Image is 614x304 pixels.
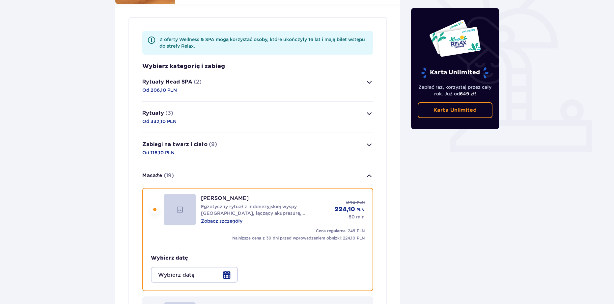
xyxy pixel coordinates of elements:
[151,254,188,262] p: Wybierz datę
[201,203,329,216] p: Egzotyczny rytuał z indonezyjskiej wyspy [GEOGRAPHIC_DATA], łączący akupresurę, refleksoterapię, ...
[356,207,365,213] p: PLN
[429,19,481,57] img: Dwie karty całoroczne do Suntago z napisem 'UNLIMITED RELAX', na białym tle z tropikalnymi liśćmi...
[142,172,162,179] p: Masaże
[346,199,355,206] p: 249
[335,206,355,214] p: 224,10
[142,70,373,101] button: Rytuały Head SPA(2)Od 206,10 PLN
[159,36,368,49] div: Z oferty Wellness & SPA mogą korzystać osoby, które ukończyły 16 lat i mają bilet wstępu do stref...
[201,195,249,201] p: [PERSON_NAME]
[460,91,475,96] span: 649 zł
[164,194,196,225] img: image_generic.62784ef115299962887ee869e7b6e183.svg
[357,200,365,206] span: PLN
[142,110,164,117] p: Rytuały
[316,228,365,234] p: Cena regularna: 249 PLN
[418,102,493,118] a: Karta Unlimited
[142,133,373,164] button: Zabiegi na twarz i ciało(9)Od 116,10 PLN
[142,149,175,156] p: Od 116,10 PLN
[142,141,208,148] p: Zabiegi na twarz i ciało
[421,67,489,79] p: Karta Unlimited
[142,87,177,93] p: Od 206,10 PLN
[201,218,242,224] p: Zobacz szczegóły
[164,172,174,179] p: (19)
[142,118,177,125] p: Od 332,10 PLN
[142,63,225,70] p: Wybierz kategorię i zabieg
[232,235,365,241] p: Najniższa cena z 30 dni przed wprowadzeniem obniżki: 224,10 PLN
[433,107,477,114] p: Karta Unlimited
[142,164,373,188] button: Masaże(19)
[418,84,493,97] p: Zapłać raz, korzystaj przez cały rok. Już od !
[165,110,173,117] p: (3)
[142,102,373,133] button: Rytuały(3)Od 332,10 PLN
[349,214,365,220] p: 60 min
[209,141,217,148] p: (9)
[142,78,192,86] p: Rytuały Head SPA
[194,78,202,86] p: (2)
